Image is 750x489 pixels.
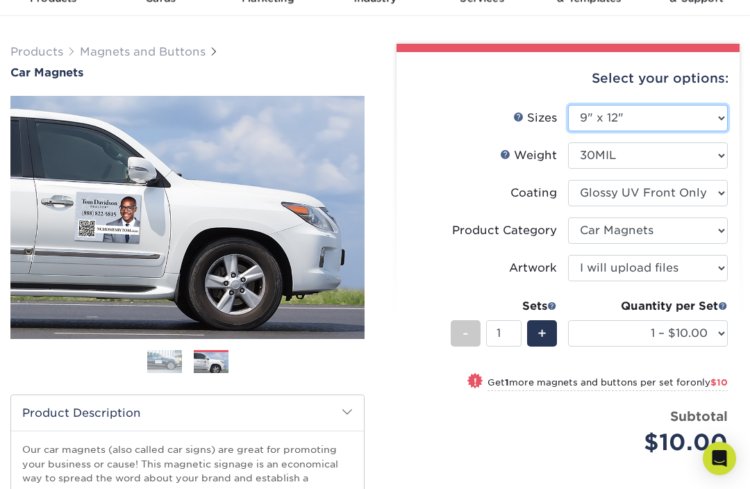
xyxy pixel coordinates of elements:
div: Product Category [452,222,557,239]
a: Magnets and Buttons [80,45,206,58]
span: Car Magnets [10,66,83,79]
a: Car Magnets [10,66,365,79]
div: Artwork [509,260,557,276]
img: Magnets and Buttons 01 [147,349,182,374]
div: Sets [451,298,557,315]
strong: Subtotal [670,408,728,424]
div: Quantity per Set [568,298,728,315]
a: Products [10,45,63,58]
span: only [690,377,728,388]
div: Select your options: [408,52,728,105]
div: Coating [510,185,557,201]
span: - [462,323,469,344]
span: $10 [710,377,728,388]
img: Magnets and Buttons 02 [194,351,228,375]
div: Open Intercom Messenger [703,442,736,475]
div: Weight [500,147,557,164]
div: $10.00 [578,426,728,459]
small: Get more magnets and buttons per set for [487,377,728,391]
span: + [537,323,547,344]
h2: Product Description [11,395,364,431]
img: Car Magnets 02 [10,95,365,340]
strong: 1 [505,377,509,388]
div: Sizes [513,110,557,126]
span: ! [474,374,477,389]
